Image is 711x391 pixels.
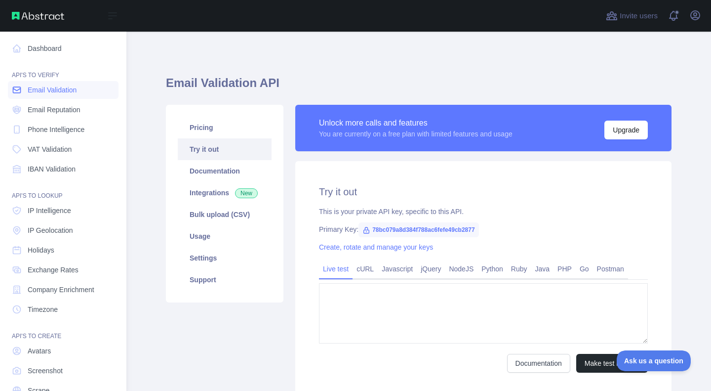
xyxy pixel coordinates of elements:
a: Python [477,261,507,277]
span: Email Validation [28,85,77,95]
a: Try it out [178,138,272,160]
div: This is your private API key, specific to this API. [319,207,648,217]
span: Screenshot [28,366,63,376]
h1: Email Validation API [166,75,671,99]
div: API'S TO VERIFY [8,59,118,79]
a: Avatars [8,342,118,360]
div: Unlock more calls and features [319,117,513,129]
img: Abstract API [12,12,64,20]
div: You are currently on a free plan with limited features and usage [319,129,513,139]
span: IP Geolocation [28,225,73,235]
button: Upgrade [604,121,648,139]
a: VAT Validation [8,140,118,158]
a: IP Intelligence [8,202,118,219]
a: Bulk upload (CSV) [178,204,272,225]
a: Integrations New [178,182,272,204]
span: Holidays [28,245,54,255]
h2: Try it out [319,185,648,199]
a: IP Geolocation [8,221,118,239]
a: Create, rotate and manage your keys [319,243,433,251]
span: IP Intelligence [28,206,71,216]
a: Timezone [8,301,118,318]
a: Email Validation [8,81,118,99]
a: Live test [319,261,353,277]
span: Timezone [28,304,58,314]
a: Documentation [178,160,272,182]
a: Support [178,269,272,291]
a: Go [576,261,593,277]
a: Exchange Rates [8,261,118,279]
a: Settings [178,247,272,269]
a: Company Enrichment [8,281,118,299]
span: Email Reputation [28,105,80,115]
button: Invite users [604,8,660,24]
a: NodeJS [445,261,477,277]
a: Holidays [8,241,118,259]
span: Avatars [28,346,51,356]
a: cURL [353,261,378,277]
a: jQuery [417,261,445,277]
a: Java [531,261,554,277]
div: API'S TO CREATE [8,320,118,340]
div: API'S TO LOOKUP [8,180,118,200]
a: Usage [178,225,272,247]
a: IBAN Validation [8,160,118,178]
a: Dashboard [8,40,118,57]
span: Company Enrichment [28,285,94,295]
a: Postman [593,261,628,277]
span: IBAN Validation [28,164,76,174]
span: Invite users [620,10,658,22]
a: Documentation [507,354,570,373]
span: 78bc079a8d384f788ac6fefe49cb2877 [358,222,479,237]
a: PHP [553,261,576,277]
span: Phone Intelligence [28,125,84,134]
span: Exchange Rates [28,265,79,275]
a: Email Reputation [8,101,118,119]
a: Phone Intelligence [8,121,118,138]
iframe: Toggle Customer Support [617,350,691,371]
div: Primary Key: [319,224,648,234]
span: New [235,188,258,198]
a: Screenshot [8,362,118,380]
a: Ruby [507,261,531,277]
a: Pricing [178,117,272,138]
a: Javascript [378,261,417,277]
span: VAT Validation [28,144,72,154]
button: Make test request [576,354,648,373]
